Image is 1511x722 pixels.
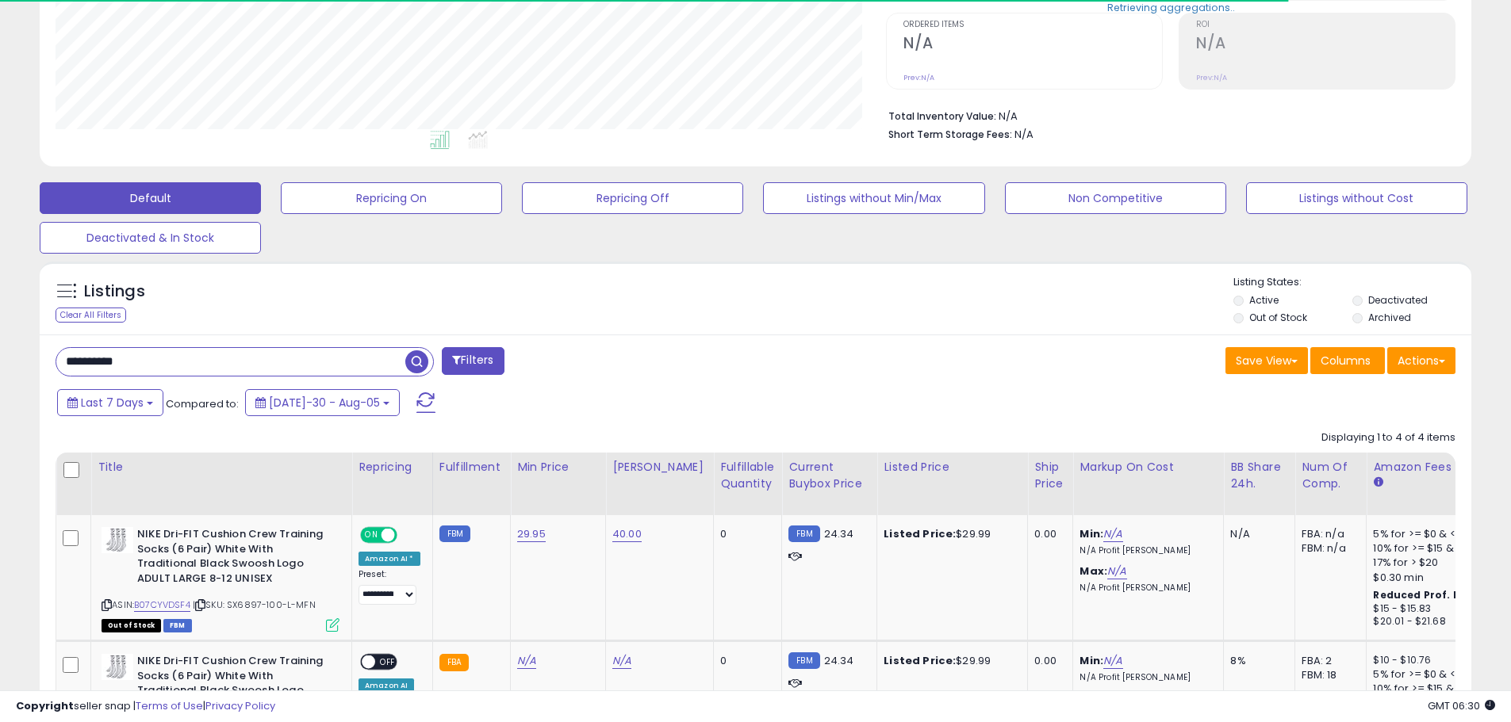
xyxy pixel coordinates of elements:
div: Title [98,459,345,476]
b: NIKE Dri-FIT Cushion Crew Training Socks (6 Pair) White With Traditional Black Swoosh Logo ADULT ... [137,527,330,590]
small: Amazon Fees. [1373,476,1383,490]
button: Default [40,182,261,214]
a: N/A [1107,563,1126,579]
p: N/A Profit [PERSON_NAME] [1080,583,1211,594]
span: All listings that are currently out of stock and unavailable for purchase on Amazon [102,619,161,632]
div: FBM: 18 [1302,668,1354,682]
div: Min Price [517,459,599,476]
button: [DATE]-30 - Aug-05 [245,389,400,416]
small: FBM [788,652,819,669]
b: Reduced Prof. Rng. [1373,588,1477,602]
a: N/A [517,653,536,669]
a: 40.00 [612,526,642,542]
button: Filters [442,347,504,375]
a: N/A [1103,526,1122,542]
a: Privacy Policy [205,698,275,713]
div: seller snap | | [16,699,275,714]
div: Num of Comp. [1302,459,1360,492]
button: Repricing Off [522,182,743,214]
span: FBM [163,619,192,632]
div: $29.99 [884,654,1015,668]
div: $0.30 min [1373,571,1505,585]
span: Compared to: [166,396,239,411]
button: Deactivated & In Stock [40,222,261,254]
a: N/A [1103,653,1122,669]
div: Repricing [359,459,426,476]
span: 2025-08-13 06:30 GMT [1428,698,1495,713]
div: Fulfillment [439,459,504,476]
button: Actions [1387,347,1455,374]
span: 24.34 [824,653,854,668]
label: Out of Stock [1249,311,1307,324]
div: $20.01 - $21.68 [1373,615,1505,628]
p: N/A Profit [PERSON_NAME] [1080,545,1211,556]
b: Listed Price: [884,526,956,541]
p: Listing States: [1233,275,1471,290]
span: [DATE]-30 - Aug-05 [269,395,380,411]
div: Preset: [359,569,420,605]
label: Active [1249,293,1279,307]
span: 24.34 [824,526,854,541]
div: Current Buybox Price [788,459,870,492]
h5: Listings [84,281,145,303]
strong: Copyright [16,698,74,713]
span: ON [362,529,382,542]
button: Save View [1225,347,1308,374]
button: Listings without Min/Max [763,182,984,214]
a: Terms of Use [136,698,203,713]
div: FBA: n/a [1302,527,1354,541]
b: Listed Price: [884,653,956,668]
small: FBA [439,654,469,671]
th: The percentage added to the cost of goods (COGS) that forms the calculator for Min & Max prices. [1073,453,1224,515]
div: Ship Price [1034,459,1066,492]
a: 29.95 [517,526,546,542]
div: Amazon AI * [359,552,420,566]
div: 8% [1230,654,1283,668]
span: Last 7 Days [81,395,144,411]
span: OFF [375,655,401,669]
div: ASIN: [102,527,339,630]
b: Max: [1080,563,1107,579]
a: N/A [612,653,631,669]
small: FBM [788,525,819,542]
p: N/A Profit [PERSON_NAME] [1080,672,1211,683]
div: 17% for > $20 [1373,556,1505,570]
div: 0.00 [1034,654,1060,668]
b: NIKE Dri-FIT Cushion Crew Training Socks (6 Pair) White With Traditional Black Swoosh Logo ADULT ... [137,654,330,716]
button: Repricing On [281,182,502,214]
button: Columns [1310,347,1385,374]
label: Deactivated [1368,293,1428,307]
span: OFF [395,529,420,542]
div: [PERSON_NAME] [612,459,707,476]
div: Fulfillable Quantity [720,459,775,492]
span: | SKU: SX6897-100-L-MFN [193,598,316,611]
div: BB Share 24h. [1230,459,1288,492]
b: Min: [1080,526,1103,541]
button: Last 7 Days [57,389,163,416]
div: Clear All Filters [56,308,126,323]
small: FBM [439,525,470,542]
img: 31yiWDNF62L._SL40_.jpg [102,654,133,680]
div: 10% for >= $15 & <= $20 [1373,541,1505,556]
div: Displaying 1 to 4 of 4 items [1321,430,1455,445]
b: Min: [1080,653,1103,668]
div: Amazon Fees [1373,459,1510,476]
button: Listings without Cost [1246,182,1467,214]
button: Non Competitive [1005,182,1226,214]
div: 0.00 [1034,527,1060,541]
div: 0 [720,654,769,668]
div: Markup on Cost [1080,459,1217,476]
div: Listed Price [884,459,1021,476]
img: 31yiWDNF62L._SL40_.jpg [102,527,133,553]
div: 5% for >= $0 & <= $14.99 [1373,667,1505,682]
span: Columns [1321,353,1371,369]
div: FBA: 2 [1302,654,1354,668]
div: $15 - $15.83 [1373,602,1505,616]
div: N/A [1230,527,1283,541]
div: FBM: n/a [1302,541,1354,556]
a: B07CYVDSF4 [134,598,190,612]
div: 5% for >= $0 & <= $14.99 [1373,527,1505,541]
div: $29.99 [884,527,1015,541]
div: 0 [720,527,769,541]
div: $10 - $10.76 [1373,654,1505,667]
